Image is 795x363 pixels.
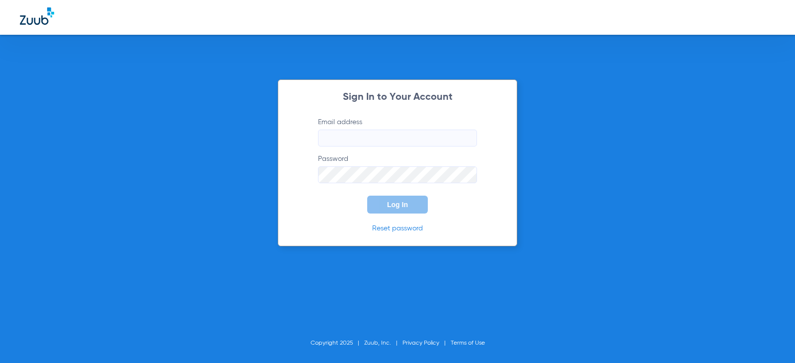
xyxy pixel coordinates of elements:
[367,196,428,214] button: Log In
[387,201,408,209] span: Log In
[451,340,485,346] a: Terms of Use
[318,166,477,183] input: Password
[303,92,492,102] h2: Sign In to Your Account
[318,117,477,146] label: Email address
[372,225,423,232] a: Reset password
[20,7,54,25] img: Zuub Logo
[402,340,439,346] a: Privacy Policy
[364,338,402,348] li: Zuub, Inc.
[311,338,364,348] li: Copyright 2025
[318,130,477,146] input: Email address
[318,154,477,183] label: Password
